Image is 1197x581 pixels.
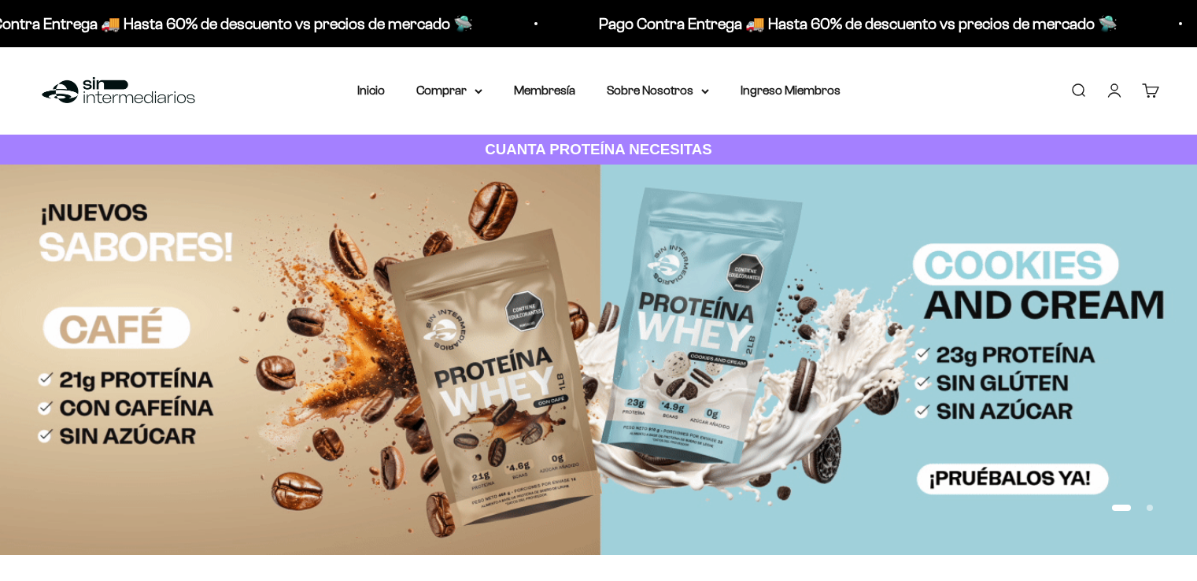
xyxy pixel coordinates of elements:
a: Inicio [357,83,385,97]
a: Ingreso Miembros [741,83,840,97]
p: Pago Contra Entrega 🚚 Hasta 60% de descuento vs precios de mercado 🛸 [599,11,1118,36]
summary: Sobre Nosotros [607,80,709,101]
summary: Comprar [416,80,482,101]
a: Membresía [514,83,575,97]
strong: CUANTA PROTEÍNA NECESITAS [485,141,712,157]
